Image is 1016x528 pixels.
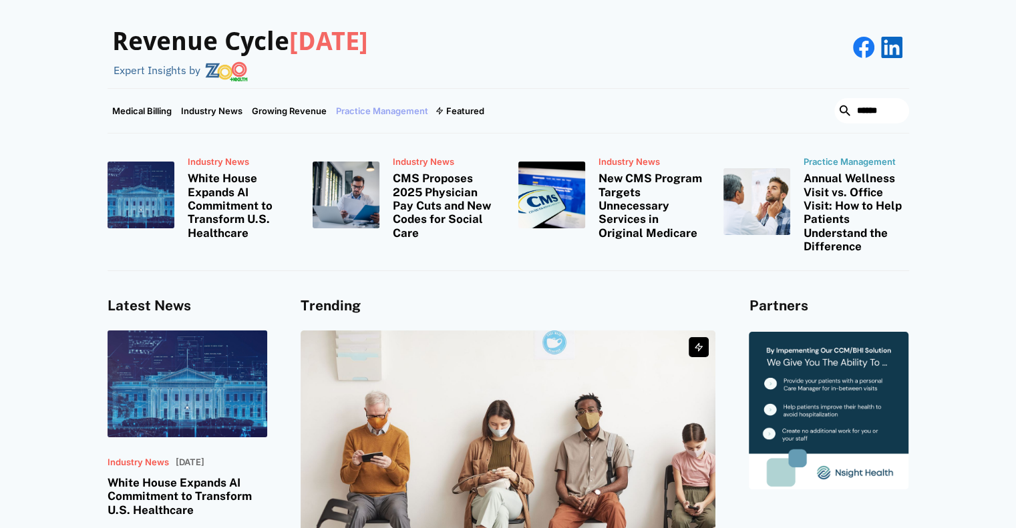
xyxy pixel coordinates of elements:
[313,150,498,240] a: Industry NewsCMS Proposes 2025 Physician Pay Cuts and New Codes for Social Care
[108,457,169,468] p: Industry News
[393,172,498,240] h3: CMS Proposes 2025 Physician Pay Cuts and New Codes for Social Care
[599,157,704,168] p: Industry News
[301,298,716,314] h4: Trending
[188,157,293,168] p: Industry News
[433,89,489,133] div: Featured
[108,476,267,517] h3: White House Expands AI Commitment to Transform U.S. Healthcare
[289,27,368,56] span: [DATE]
[108,13,368,81] a: Revenue Cycle[DATE]Expert Insights by
[599,172,704,240] h3: New CMS Program Targets Unnecessary Services in Original Medicare
[749,298,908,314] h4: Partners
[723,150,909,254] a: Practice ManagementAnnual Wellness Visit vs. Office Visit: How to Help Patients Understand the Di...
[108,330,267,517] a: Industry News[DATE]White House Expands AI Commitment to Transform U.S. Healthcare
[188,172,293,240] h3: White House Expands AI Commitment to Transform U.S. Healthcare
[518,150,704,240] a: Industry NewsNew CMS Program Targets Unnecessary Services in Original Medicare
[108,150,293,240] a: Industry NewsWhite House Expands AI Commitment to Transform U.S. Healthcare
[804,172,909,253] h3: Annual Wellness Visit vs. Office Visit: How to Help Patients Understand the Difference
[176,89,247,133] a: Industry News
[176,457,204,468] p: [DATE]
[114,64,200,77] div: Expert Insights by
[804,157,909,168] p: Practice Management
[331,89,433,133] a: Practice Management
[108,89,176,133] a: Medical Billing
[446,105,484,116] div: Featured
[112,27,368,57] h3: Revenue Cycle
[108,298,267,314] h4: Latest News
[393,157,498,168] p: Industry News
[247,89,331,133] a: Growing Revenue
